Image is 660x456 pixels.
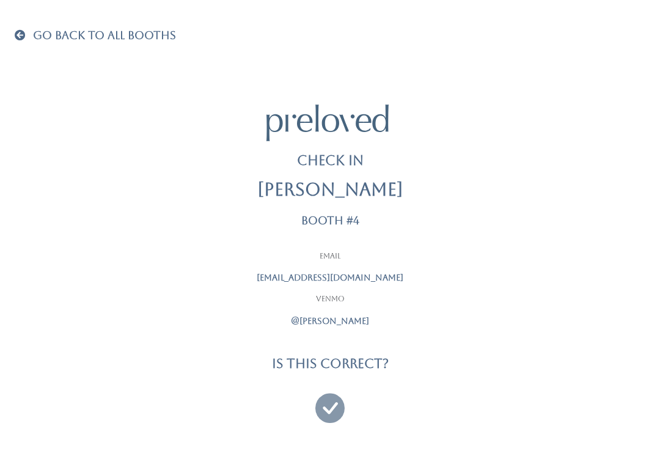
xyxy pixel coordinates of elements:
[297,151,364,171] p: Check In
[177,271,483,284] p: [EMAIL_ADDRESS][DOMAIN_NAME]
[257,180,403,200] h2: [PERSON_NAME]
[33,29,176,42] span: Go Back To All Booths
[301,215,359,227] p: Booth #4
[177,315,483,328] p: @[PERSON_NAME]
[177,251,483,262] p: Email
[272,356,389,370] h4: Is this correct?
[266,105,389,141] img: preloved logo
[15,30,176,42] a: Go Back To All Booths
[177,294,483,305] p: Venmo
